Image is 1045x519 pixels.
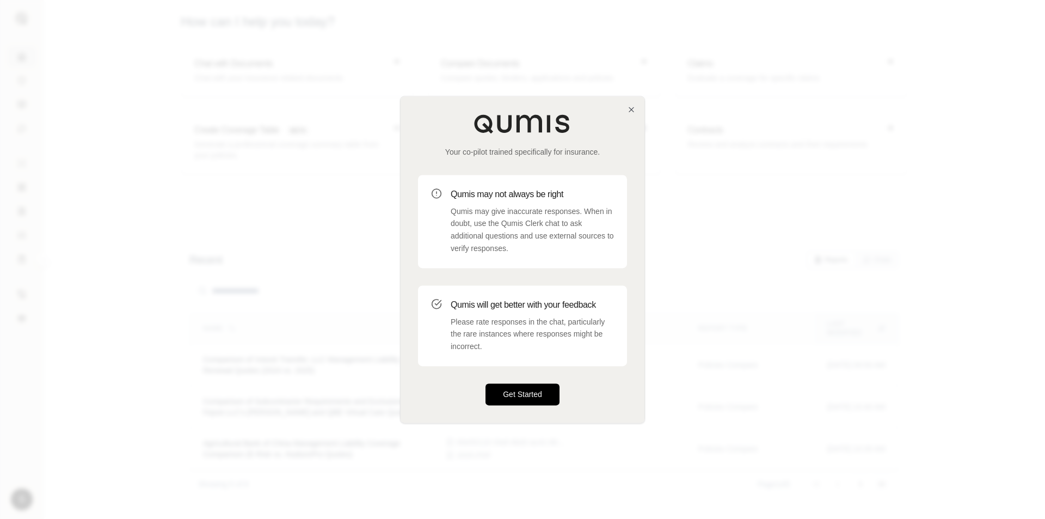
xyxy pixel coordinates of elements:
[451,188,614,201] h3: Qumis may not always be right
[485,383,560,405] button: Get Started
[418,146,627,157] p: Your co-pilot trained specifically for insurance.
[474,114,571,133] img: Qumis Logo
[451,298,614,312] h3: Qumis will get better with your feedback
[451,316,614,353] p: Please rate responses in the chat, particularly the rare instances where responses might be incor...
[451,205,614,255] p: Qumis may give inaccurate responses. When in doubt, use the Qumis Clerk chat to ask additional qu...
